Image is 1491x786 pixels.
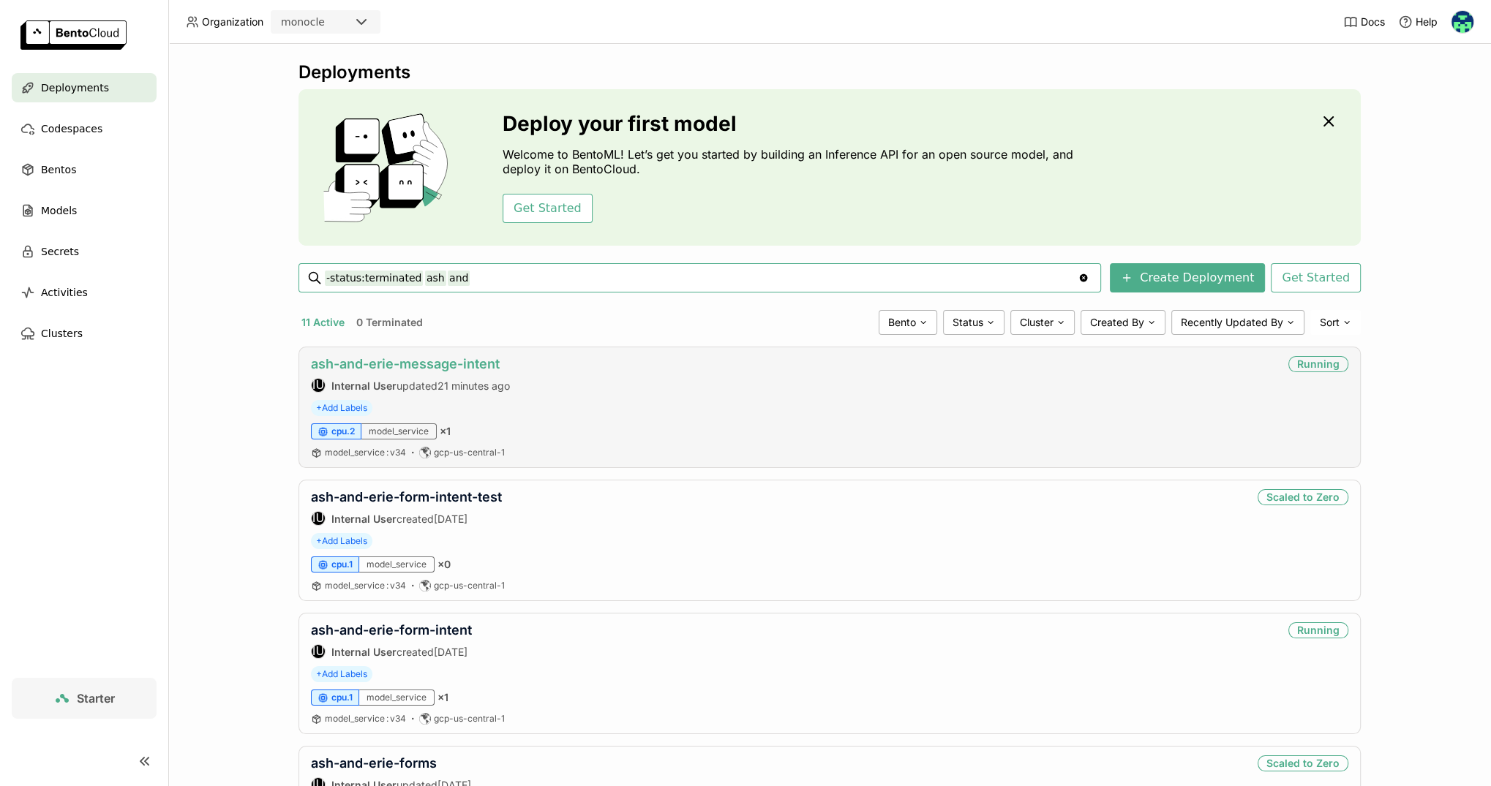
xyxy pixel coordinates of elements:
div: updated [311,378,510,393]
div: Deployments [298,61,1361,83]
span: Codespaces [41,120,102,137]
div: Status [943,310,1004,335]
div: IU [312,512,325,525]
a: Deployments [12,73,157,102]
span: model_service v34 [325,713,406,724]
span: Deployments [41,79,109,97]
div: Sort [1310,310,1361,335]
span: × 1 [437,691,448,704]
span: × 1 [440,425,451,438]
button: 11 Active [298,313,348,332]
span: +Add Labels [311,533,372,549]
span: Models [41,202,77,219]
span: × 0 [437,558,451,571]
a: model_service:v34 [325,580,406,592]
div: created [311,511,502,526]
span: : [386,713,388,724]
img: Asaf Rotbart [1451,11,1473,33]
span: cpu.2 [331,426,355,437]
span: Created By [1090,316,1144,329]
button: 0 Terminated [353,313,426,332]
span: : [386,447,388,458]
span: : [386,580,388,591]
div: Scaled to Zero [1258,755,1348,771]
span: [DATE] [434,513,467,525]
div: model_service [361,423,437,439]
a: Bentos [12,155,157,184]
input: Search [325,266,1078,290]
div: Scaled to Zero [1258,489,1348,505]
button: Get Started [1271,263,1361,292]
a: Clusters [12,319,157,348]
a: Models [12,196,157,225]
input: Selected monocle. [326,15,328,30]
div: Running [1288,622,1348,638]
img: cover onboarding [310,113,467,222]
div: IU [312,645,325,658]
div: model_service [359,556,435,573]
button: Get Started [503,194,593,223]
span: Bentos [41,161,76,178]
div: created [311,644,472,659]
div: Recently Updated By [1171,310,1304,335]
div: Bento [879,310,937,335]
span: model_service v34 [325,447,406,458]
div: IU [312,379,325,392]
img: logo [20,20,127,50]
a: Codespaces [12,114,157,143]
div: Created By [1081,310,1165,335]
span: 21 minutes ago [437,379,510,392]
span: model_service v34 [325,580,406,591]
a: model_service:v34 [325,447,406,458]
div: Internal User [311,378,326,393]
span: [DATE] [434,646,467,658]
div: model_service [359,689,435,706]
div: Internal User [311,644,326,659]
a: ash-and-erie-message-intent [311,356,500,371]
span: +Add Labels [311,666,372,682]
span: Secrets [41,243,79,260]
div: monocle [281,15,325,29]
span: Sort [1320,316,1340,329]
span: Cluster [1020,316,1054,329]
strong: Internal User [331,379,397,392]
a: Starter [12,678,157,719]
span: cpu.1 [331,692,353,703]
span: Clusters [41,325,83,342]
span: gcp-us-central-1 [434,580,505,592]
span: Recently Updated By [1181,316,1283,329]
span: Help [1416,15,1438,29]
p: Welcome to BentoML! Let’s get you started by building an Inference API for an open source model, ... [503,147,1081,176]
span: gcp-us-central-1 [434,713,505,725]
span: Activities [41,284,88,301]
span: Bento [888,316,916,329]
strong: Internal User [331,513,397,525]
a: ash-and-erie-form-intent-test [311,489,502,505]
svg: Clear value [1078,272,1089,284]
h3: Deploy your first model [503,112,1081,135]
span: Status [953,316,983,329]
a: ash-and-erie-form-intent [311,622,472,638]
div: Cluster [1010,310,1075,335]
a: Docs [1343,15,1385,29]
button: Create Deployment [1110,263,1265,292]
a: ash-and-erie-forms [311,755,437,771]
span: +Add Labels [311,400,372,416]
span: Starter [77,691,115,706]
div: Internal User [311,511,326,526]
span: cpu.1 [331,559,353,570]
div: Running [1288,356,1348,372]
span: gcp-us-central-1 [434,447,505,458]
span: Organization [202,15,263,29]
div: Help [1398,15,1438,29]
strong: Internal User [331,646,397,658]
a: Secrets [12,237,157,266]
a: Activities [12,278,157,307]
span: Docs [1361,15,1385,29]
a: model_service:v34 [325,713,406,725]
